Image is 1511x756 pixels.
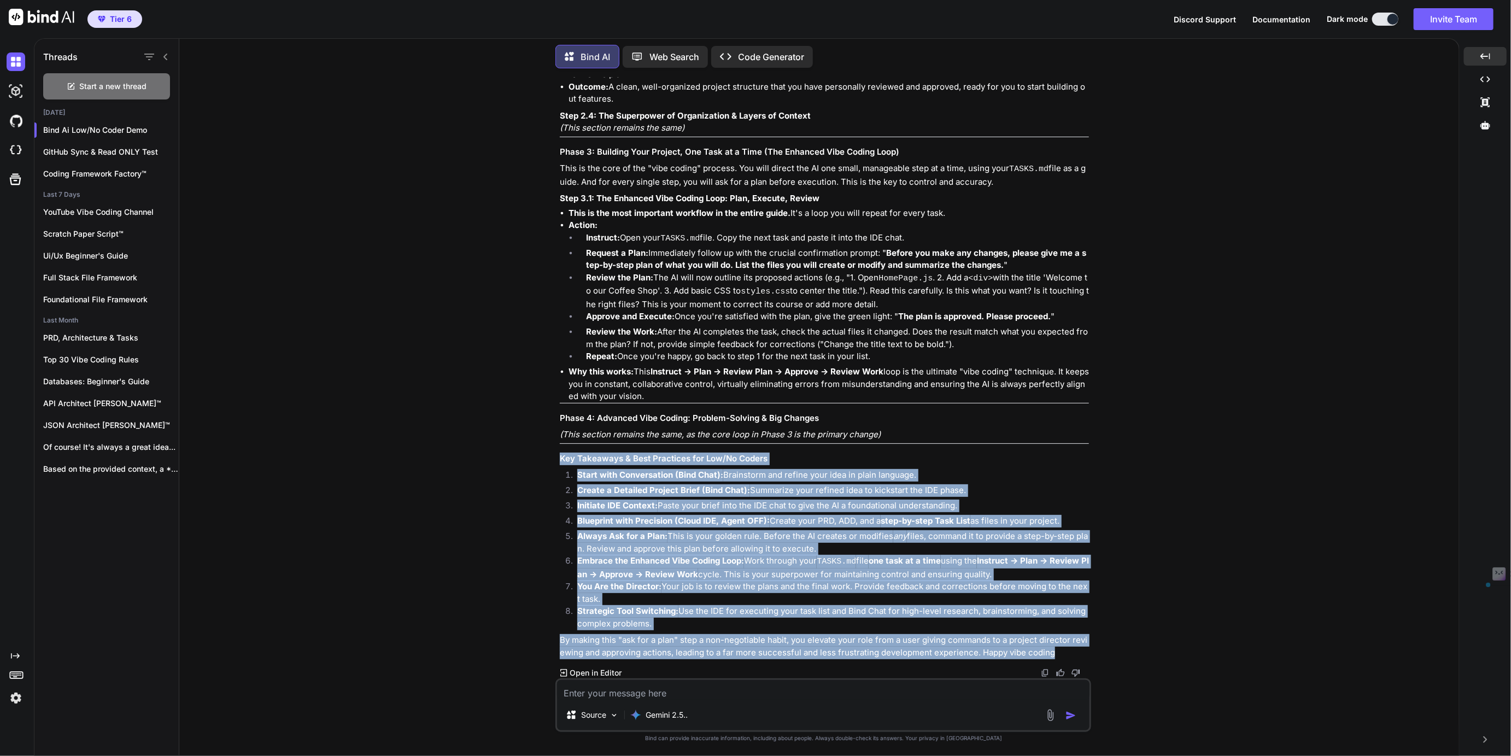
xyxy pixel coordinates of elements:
[1044,709,1057,722] img: attachment
[893,531,907,541] em: any
[1041,669,1050,677] img: copy
[43,50,78,63] h1: Threads
[110,14,132,25] span: Tier 6
[1056,669,1065,677] img: like
[34,190,179,199] h2: Last 7 Days
[586,351,617,361] strong: Repeat:
[1174,14,1236,25] button: Discord Support
[43,420,179,431] p: JSON Architect [PERSON_NAME]™
[577,310,1089,326] li: Once you're satisfied with the plan, give the green light: " "
[43,376,179,387] p: Databases: Beginner's Guide
[577,272,1089,311] li: The AI will now outline its proposed actions (e.g., "1. Open . 2. Add a with the title 'Welcome t...
[569,208,790,218] strong: This is the most important workflow in the entire guide.
[43,168,179,179] p: Coding Framework Factory™
[1414,8,1494,30] button: Invite Team
[43,272,179,283] p: Full Stack File Framework
[560,122,684,133] em: (This section remains the same)
[1009,165,1049,174] code: TASKS.md
[560,412,1089,425] h3: Phase 4: Advanced Vibe Coding: Problem-Solving & Big Changes
[7,141,25,160] img: cloudideIcon
[569,207,1089,220] li: It's a loop you will repeat for every task.
[87,10,142,28] button: premiumTier 6
[577,350,1089,366] li: Once you're happy, go back to step 1 for the next task in your list.
[560,162,1089,188] p: This is the core of the "vibe coding" process. You will direct the AI one small, manageable step ...
[560,429,881,439] em: (This section remains the same, as the core loop in Phase 3 is the primary change)
[569,469,1089,484] li: Brainstorm and refine your idea in plain language.
[569,515,1089,530] li: Create your PRD, ADD, and a as files in your project.
[43,332,179,343] p: PRD, Architecture & Tasks
[43,125,179,136] p: Bind Ai Low/No Coder Demo
[898,311,1051,321] strong: The plan is approved. Please proceed.
[569,581,1089,605] li: Your job is to review the plans and the final work. Provide feedback and corrections before movin...
[569,605,1089,630] li: Use the IDE for executing your task list and Bind Chat for high-level research, brainstorming, an...
[610,711,619,720] img: Pick Models
[577,485,750,495] strong: Create a Detailed Project Brief (Bind Chat):
[43,354,179,365] p: Top 30 Vibe Coding Rules
[586,326,657,337] strong: Review the Work:
[586,272,653,283] strong: Review the Plan:
[560,146,1089,159] h3: Phase 3: Building Your Project, One Task at a Time (The Enhanced Vibe Coding Loop)
[968,274,993,283] code: <div>
[577,515,770,526] strong: Blueprint with Precision (Cloud IDE, Agent OFF):
[879,274,933,283] code: HomePage.js
[1252,15,1310,24] span: Documentation
[577,232,1089,247] li: Open your file. Copy the next task and paste it into the IDE chat.
[9,9,74,25] img: Bind AI
[881,515,970,526] strong: step-by-step Task List
[570,667,622,678] p: Open in Editor
[7,689,25,707] img: settings
[34,108,179,117] h2: [DATE]
[555,734,1091,742] p: Bind can provide inaccurate information, including about people. Always double-check its answers....
[569,530,1089,555] li: This is your golden rule. Before the AI creates or modifies files, command it to provide a step-b...
[577,531,667,541] strong: Always Ask for a Plan:
[569,366,1089,403] li: This loop is the ultimate "vibe coding" technique. It keeps you in constant, collaborative contro...
[43,398,179,409] p: API Architect [PERSON_NAME]™
[43,294,179,305] p: Foundational File Framework
[34,316,179,325] h2: Last Month
[569,555,1089,581] li: Work through your file using the cycle. This is your superpower for maintaining control and ensur...
[869,555,941,566] strong: one task at a time
[560,193,819,203] strong: Step 3.1: The Enhanced Vibe Coding Loop: Plan, Execute, Review
[98,16,106,22] img: premium
[630,710,641,720] img: Gemini 2.5 Pro
[581,50,610,63] p: Bind AI
[577,470,723,480] strong: Start with Conversation (Bind Chat):
[577,581,661,591] strong: You Are the Director:
[7,82,25,101] img: darkAi-studio
[1252,14,1310,25] button: Documentation
[577,555,1089,579] strong: Instruct -> Plan -> Review Plan -> Approve -> Review Work
[80,81,147,92] span: Start a new thread
[586,248,648,258] strong: Request a Plan:
[560,453,1089,465] h3: Key Takeaways & Best Practices for Low/No Coders
[560,634,1089,659] p: By making this "ask for a plan" step a non-negotiable habit, you elevate your role from a user gi...
[649,50,699,63] p: Web Search
[577,606,678,616] strong: Strategic Tool Switching:
[577,326,1089,350] li: After the AI completes the task, check the actual files it changed. Does the result match what yo...
[646,710,688,720] p: Gemini 2.5..
[43,442,179,453] p: Of course! It's always a great idea...
[1065,710,1076,721] img: icon
[738,50,804,63] p: Code Generator
[586,232,620,243] strong: Instruct:
[569,220,598,230] strong: Action:
[43,250,179,261] p: Ui/Ux Beginner's Guide
[577,500,658,511] strong: Initiate IDE Context:
[817,557,856,566] code: TASKS.md
[569,366,634,377] strong: Why this works:
[43,464,179,474] p: Based on the provided context, a **PRD**...
[1174,15,1236,24] span: Discord Support
[7,112,25,130] img: githubDark
[660,234,700,243] code: TASKS.md
[581,710,606,720] p: Source
[577,247,1089,272] li: Immediately follow up with the crucial confirmation prompt: " "
[651,366,883,377] strong: Instruct -> Plan -> Review Plan -> Approve -> Review Work
[569,484,1089,500] li: Summarize your refined idea to kickstart the IDE phase.
[560,110,811,121] strong: Step 2.4: The Superpower of Organization & Layers of Context
[7,52,25,71] img: darkChat
[43,146,179,157] p: GitHub Sync & Read ONLY Test
[741,287,790,296] code: styles.css
[569,500,1089,515] li: Paste your brief into the IDE chat to give the AI a foundational understanding.
[569,81,608,92] strong: Outcome:
[1071,669,1080,677] img: dislike
[577,555,744,566] strong: Embrace the Enhanced Vibe Coding Loop:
